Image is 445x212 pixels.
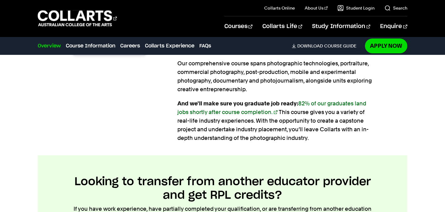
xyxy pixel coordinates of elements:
a: Overview [38,42,61,50]
strong: And we'll make sure you graduate job ready: [177,100,366,115]
h2: Looking to transfer from another educator provider and get RPL credits? [69,175,376,202]
a: Apply Now [365,39,407,53]
a: DownloadCourse Guide [292,43,361,49]
span: Download [297,43,323,49]
a: Search [384,5,407,11]
a: Collarts Online [264,5,295,11]
a: Collarts Experience [145,42,194,50]
a: Courses [224,16,252,37]
a: 82% of our graduates land jobs shortly after course completion. [177,100,366,115]
a: Careers [120,42,140,50]
a: Student Login [337,5,375,11]
a: About Us [305,5,328,11]
a: Study Information [312,16,370,37]
p: This course gives you a variety of real-life industry experiences. With the opportunity to create... [177,99,376,142]
div: Go to homepage [38,10,117,27]
a: Course Information [66,42,115,50]
a: Collarts Life [262,16,302,37]
a: FAQs [199,42,211,50]
p: Our comprehensive course spans photographic technologies, portraiture, commercial photography, po... [177,59,376,94]
a: Enquire [380,16,407,37]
